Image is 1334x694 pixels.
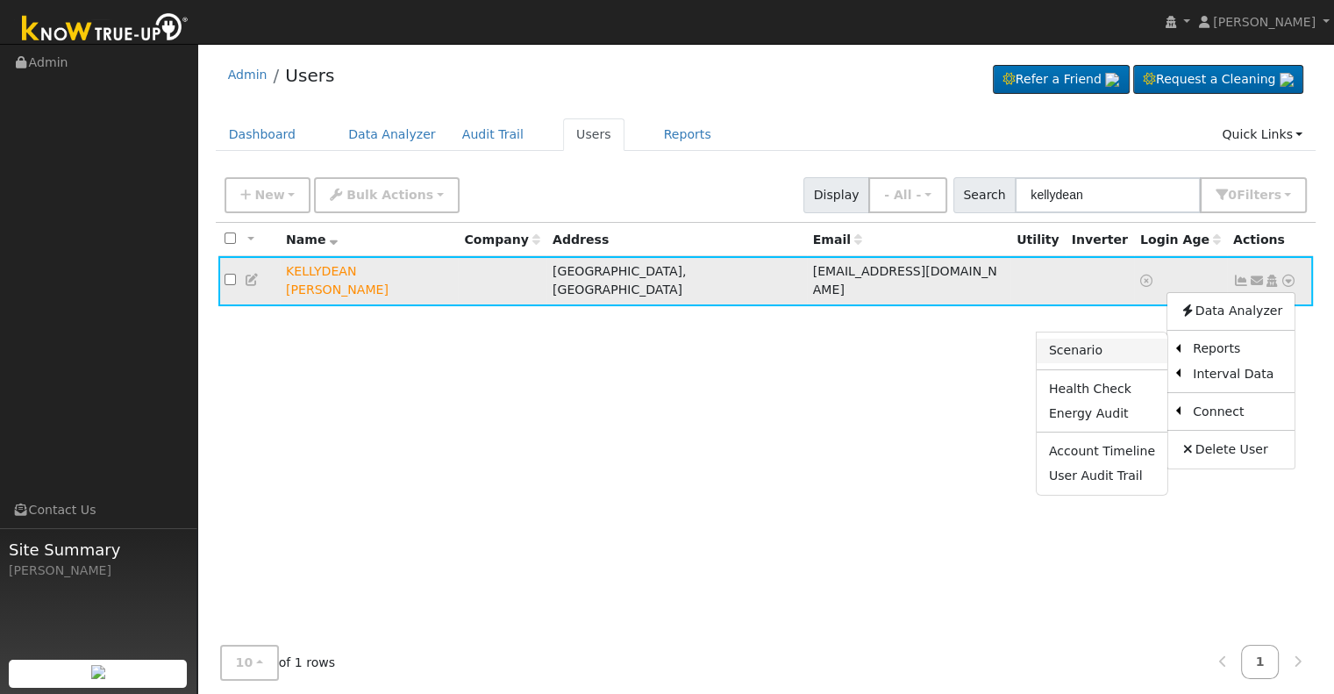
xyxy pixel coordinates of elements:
[464,233,539,247] span: Company name
[1237,188,1281,202] span: Filter
[254,188,284,202] span: New
[993,65,1130,95] a: Refer a Friend
[1280,272,1296,290] a: Other actions
[1233,231,1307,249] div: Actions
[1249,272,1265,290] a: kdeanbeeson@gmail.com
[1264,274,1280,288] a: Login As
[314,177,459,213] button: Bulk Actions
[563,118,624,151] a: Users
[9,562,188,580] div: [PERSON_NAME]
[1037,339,1167,363] a: Scenario Report
[1233,274,1249,288] a: Not connected
[546,256,807,306] td: [GEOGRAPHIC_DATA], [GEOGRAPHIC_DATA]
[1133,65,1303,95] a: Request a Cleaning
[553,231,801,249] div: Address
[1213,15,1316,29] span: [PERSON_NAME]
[1181,399,1295,424] a: Connect
[868,177,947,213] button: - All -
[1167,299,1295,324] a: Data Analyzer
[346,188,433,202] span: Bulk Actions
[651,118,724,151] a: Reports
[813,233,862,247] span: Email
[225,177,311,213] button: New
[1072,231,1128,249] div: Inverter
[813,264,997,297] span: [EMAIL_ADDRESS][DOMAIN_NAME]
[286,233,338,247] span: Name
[1037,439,1167,463] a: Account Timeline Report
[280,256,458,306] td: Lead
[1105,73,1119,87] img: retrieve
[216,118,310,151] a: Dashboard
[1017,231,1059,249] div: Utility
[1200,177,1307,213] button: 0Filters
[1241,645,1280,679] a: 1
[1209,118,1316,151] a: Quick Links
[1015,177,1201,213] input: Search
[220,645,279,681] button: 10
[220,645,336,681] span: of 1 rows
[1140,233,1221,247] span: Days since last login
[1167,437,1295,461] a: Delete User
[953,177,1016,213] span: Search
[449,118,537,151] a: Audit Trail
[1037,401,1167,426] a: Energy Audit Report
[1181,361,1295,386] a: Interval Data
[9,538,188,562] span: Site Summary
[91,665,105,679] img: retrieve
[1037,464,1167,489] a: User Audit Trail
[335,118,449,151] a: Data Analyzer
[236,655,253,669] span: 10
[13,10,197,49] img: Know True-Up
[803,177,869,213] span: Display
[1037,376,1167,401] a: Health Check Report
[285,65,334,86] a: Users
[1280,73,1294,87] img: retrieve
[1273,188,1280,202] span: s
[245,273,260,287] a: Edit User
[228,68,268,82] a: Admin
[1140,274,1156,288] a: No login access
[1181,337,1295,361] a: Reports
